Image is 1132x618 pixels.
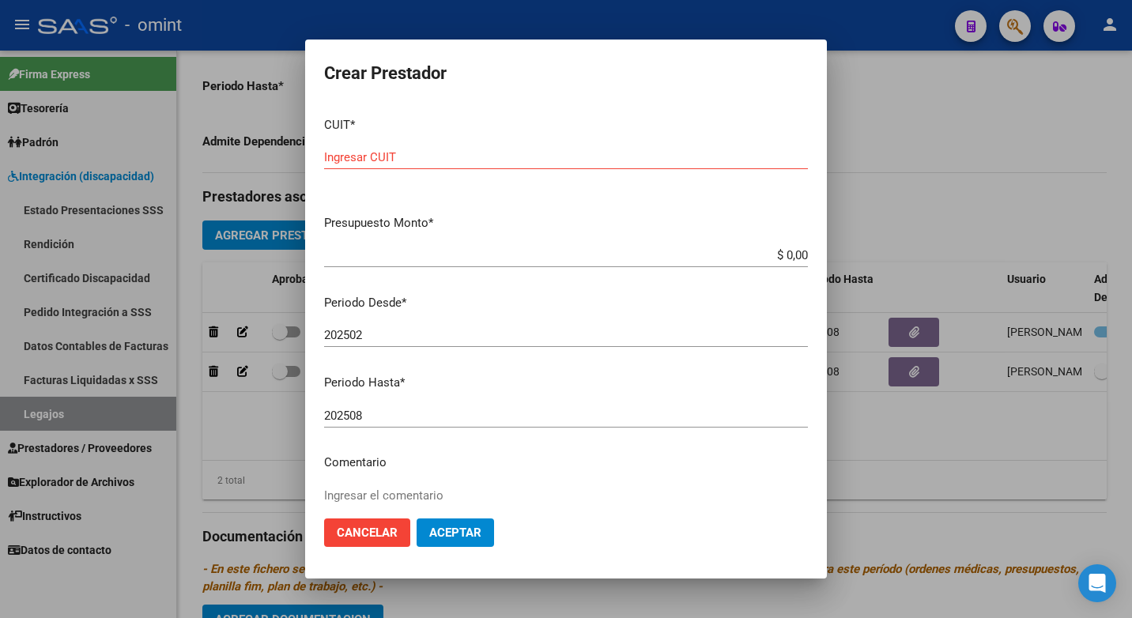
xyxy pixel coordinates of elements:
[324,518,410,547] button: Cancelar
[324,116,808,134] p: CUIT
[324,214,808,232] p: Presupuesto Monto
[337,526,398,540] span: Cancelar
[429,526,481,540] span: Aceptar
[1078,564,1116,602] div: Open Intercom Messenger
[324,294,808,312] p: Periodo Desde
[324,454,808,472] p: Comentario
[324,374,808,392] p: Periodo Hasta
[417,518,494,547] button: Aceptar
[324,58,808,89] h2: Crear Prestador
